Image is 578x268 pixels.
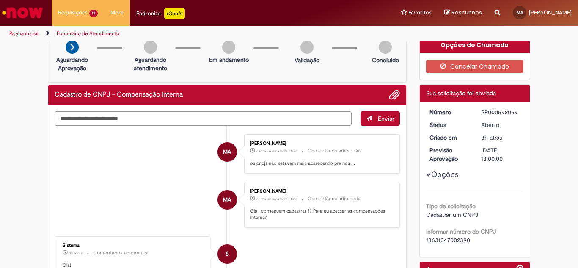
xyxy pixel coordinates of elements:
img: arrow-next.png [66,41,79,54]
dt: Status [423,121,475,129]
b: Informar número do CNPJ [426,228,496,235]
span: More [110,8,124,17]
div: [PERSON_NAME] [250,189,391,194]
button: Enviar [361,111,400,126]
button: Adicionar anexos [389,89,400,100]
b: Tipo de solicitação [426,202,476,210]
ul: Trilhas de página [6,26,379,41]
div: Aberto [481,121,520,129]
span: [PERSON_NAME] [529,9,572,16]
button: Cancelar Chamado [426,60,524,73]
p: Concluído [372,56,399,64]
div: 29/09/2025 13:47:24 [481,133,520,142]
div: Mariele Amadei [217,190,237,210]
span: MA [517,10,523,15]
div: [PERSON_NAME] [250,141,391,146]
div: System [217,244,237,264]
dt: Previsão Aprovação [423,146,475,163]
p: Aguardando atendimento [130,55,171,72]
span: Sua solicitação foi enviada [426,89,496,97]
p: Aguardando Aprovação [52,55,93,72]
small: Comentários adicionais [308,147,362,155]
textarea: Digite sua mensagem aqui... [55,111,352,126]
div: Sistema [63,243,204,248]
span: Enviar [378,115,394,122]
p: os cnpjs não estavam mais aparecendo pra nos ... [250,160,391,167]
small: Comentários adicionais [93,249,147,257]
img: img-circle-grey.png [144,41,157,54]
div: SR000592059 [481,108,520,116]
time: 29/09/2025 15:43:34 [256,149,297,154]
span: 13 [89,10,98,17]
img: img-circle-grey.png [222,41,235,54]
p: Em andamento [209,55,249,64]
span: S [226,244,229,264]
div: Mariele Amadei [217,142,237,162]
time: 29/09/2025 13:47:24 [481,134,502,141]
p: Olá , conseguem cadastrar ?? Para eu acessar as compensações interna? [250,208,391,221]
a: Rascunhos [444,9,482,17]
p: +GenAi [164,8,185,19]
small: Comentários adicionais [308,195,362,202]
div: [DATE] 13:00:00 [481,146,520,163]
span: cerca de uma hora atrás [256,196,297,202]
span: 13631347002390 [426,236,470,244]
span: MA [223,142,231,162]
span: Rascunhos [451,8,482,17]
a: Formulário de Atendimento [57,30,119,37]
p: Validação [295,56,319,64]
div: Padroniza [136,8,185,19]
dt: Número [423,108,475,116]
dt: Criado em [423,133,475,142]
span: cerca de uma hora atrás [256,149,297,154]
h2: Cadastro de CNPJ - Compensação Interna Histórico de tíquete [55,91,183,99]
time: 29/09/2025 13:47:46 [69,251,83,256]
div: Opções do Chamado [420,36,530,53]
span: 3h atrás [69,251,83,256]
img: ServiceNow [1,4,44,21]
img: img-circle-grey.png [379,41,392,54]
span: MA [223,190,231,210]
span: Cadastrar um CNPJ [426,211,478,218]
span: Favoritos [408,8,432,17]
span: 3h atrás [481,134,502,141]
a: Página inicial [9,30,39,37]
img: img-circle-grey.png [300,41,314,54]
span: Requisições [58,8,88,17]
